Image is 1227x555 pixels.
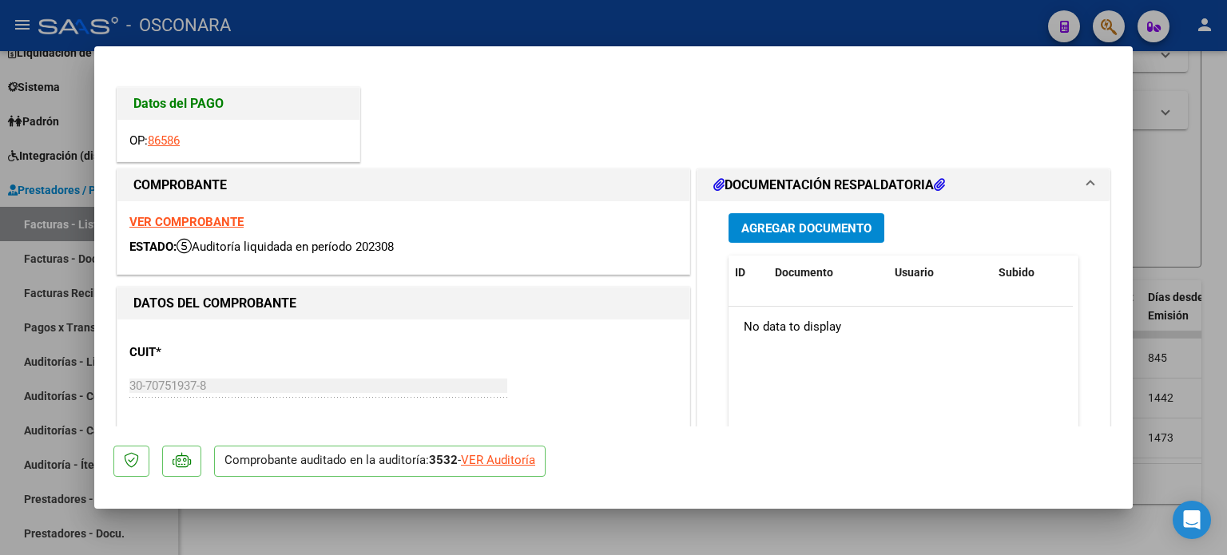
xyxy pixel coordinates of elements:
div: VER Auditoría [461,451,535,470]
span: Documento [775,266,833,279]
button: Agregar Documento [729,213,884,243]
span: Agregar Documento [741,221,872,236]
span: Auditoría liquidada en período 202308 [177,240,394,254]
datatable-header-cell: ID [729,256,768,290]
strong: DATOS DEL COMPROBANTE [133,295,296,311]
span: ESTADO: [129,240,177,254]
mat-expansion-panel-header: DOCUMENTACIÓN RESPALDATORIA [697,169,1110,201]
div: No data to display [729,307,1073,347]
strong: 3532 [429,453,458,467]
a: VER COMPROBANTE [129,215,244,229]
datatable-header-cell: Subido [992,256,1072,290]
span: OP: [129,133,180,148]
span: ANALISIS PRESTADOR [129,426,251,441]
span: Subido [999,266,1034,279]
span: Usuario [895,266,934,279]
datatable-header-cell: Acción [1072,256,1152,290]
datatable-header-cell: Usuario [888,256,992,290]
p: Comprobante auditado en la auditoría: - [214,446,546,477]
span: ID [735,266,745,279]
p: CUIT [129,343,294,362]
datatable-header-cell: Documento [768,256,888,290]
h1: Datos del PAGO [133,94,343,113]
a: 86586 [148,133,180,148]
div: Open Intercom Messenger [1173,501,1211,539]
h1: DOCUMENTACIÓN RESPALDATORIA [713,176,945,195]
div: DOCUMENTACIÓN RESPALDATORIA [697,201,1110,533]
strong: COMPROBANTE [133,177,227,192]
